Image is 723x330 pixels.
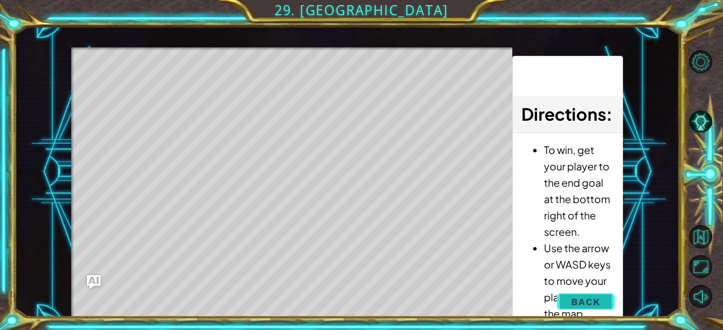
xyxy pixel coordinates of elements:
li: Use the arrow or WASD keys to move your player around the map. [544,240,613,322]
button: Back [557,291,614,313]
button: Mute [689,285,712,308]
button: Maximize Browser [689,255,712,278]
a: Back to Map [690,222,723,252]
span: Back [571,296,600,307]
span: Directions [521,103,606,125]
h3: : [521,102,613,127]
button: AI Hint [689,110,712,133]
button: Back to Map [689,225,712,248]
button: Ask AI [87,275,101,289]
button: Level Options [689,50,712,73]
li: To win, get your player to the end goal at the bottom right of the screen. [544,142,613,240]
